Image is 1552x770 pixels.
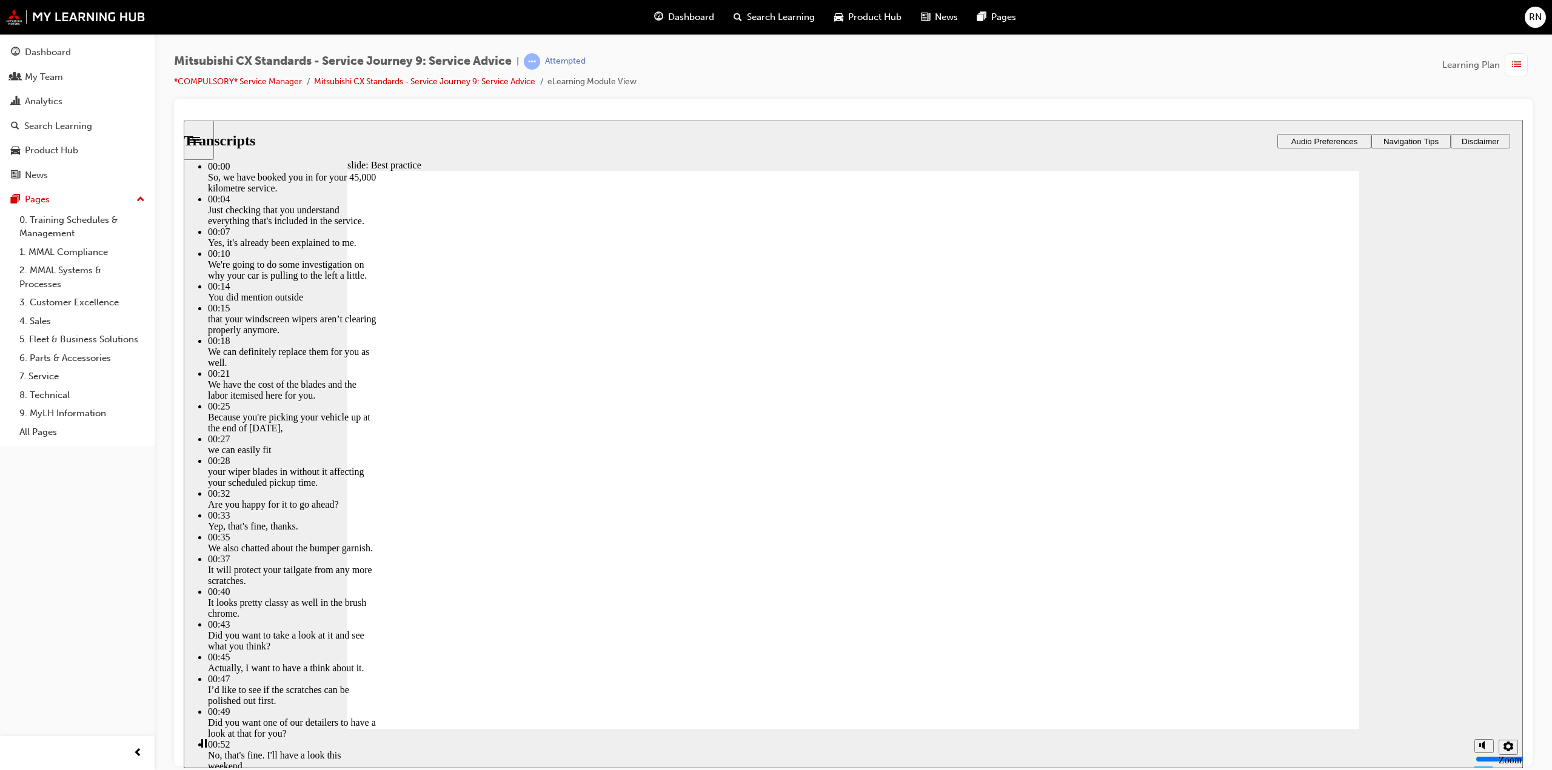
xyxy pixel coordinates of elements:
span: car-icon [834,10,843,25]
span: search-icon [11,121,19,132]
a: 7. Service [15,367,150,386]
span: prev-icon [133,746,142,761]
a: 4. Sales [15,312,150,331]
a: 5. Fleet & Business Solutions [15,330,150,349]
a: car-iconProduct Hub [824,5,911,30]
button: DashboardMy TeamAnalyticsSearch LearningProduct HubNews [5,39,150,188]
a: 8. Technical [15,386,150,405]
button: RN [1525,7,1546,28]
span: guage-icon [654,10,663,25]
span: chart-icon [11,96,20,107]
span: news-icon [11,170,20,181]
button: Pages [5,188,150,211]
a: Product Hub [5,139,150,162]
a: Search Learning [5,115,150,138]
li: eLearning Module View [547,75,637,89]
span: Search Learning [747,10,815,24]
span: Dashboard [668,10,714,24]
div: Product Hub [25,144,78,158]
div: Search Learning [24,119,92,133]
span: learningRecordVerb_ATTEMPT-icon [524,53,540,70]
a: *COMPULSORY* Service Manager [174,76,302,87]
span: RN [1529,10,1542,24]
div: Dashboard [25,45,71,59]
div: Attempted [545,56,586,67]
div: 00:52 [24,619,194,629]
a: All Pages [15,423,150,442]
span: car-icon [11,145,20,156]
a: 9. MyLH Information [15,404,150,423]
a: 2. MMAL Systems & Processes [15,261,150,293]
a: Mitsubishi CX Standards - Service Journey 9: Service Advice [314,76,535,87]
a: Dashboard [5,41,150,64]
button: Learning Plan [1442,53,1533,76]
a: 1. MMAL Compliance [15,243,150,262]
span: Pages [991,10,1016,24]
a: news-iconNews [911,5,968,30]
span: Mitsubishi CX Standards - Service Journey 9: Service Advice [174,55,512,68]
div: Analytics [25,95,62,108]
span: list-icon [1512,58,1521,73]
div: News [25,168,48,182]
a: 3. Customer Excellence [15,293,150,312]
span: people-icon [11,72,20,83]
a: 0. Training Schedules & Management [15,211,150,243]
span: news-icon [921,10,930,25]
img: mmal [6,9,145,25]
span: News [935,10,958,24]
a: search-iconSearch Learning [724,5,824,30]
div: No, that's fine. I'll have a look this weekend. [24,629,194,651]
span: search-icon [734,10,742,25]
a: Analytics [5,90,150,113]
span: Product Hub [848,10,901,24]
div: My Team [25,70,63,84]
span: up-icon [136,192,145,208]
a: My Team [5,66,150,88]
a: News [5,164,150,187]
div: Pages [25,193,50,207]
a: 6. Parts & Accessories [15,349,150,368]
a: pages-iconPages [968,5,1026,30]
span: pages-icon [977,10,986,25]
span: Learning Plan [1442,58,1500,72]
span: pages-icon [11,194,20,205]
a: guage-iconDashboard [644,5,724,30]
span: | [517,55,519,68]
span: guage-icon [11,47,20,58]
